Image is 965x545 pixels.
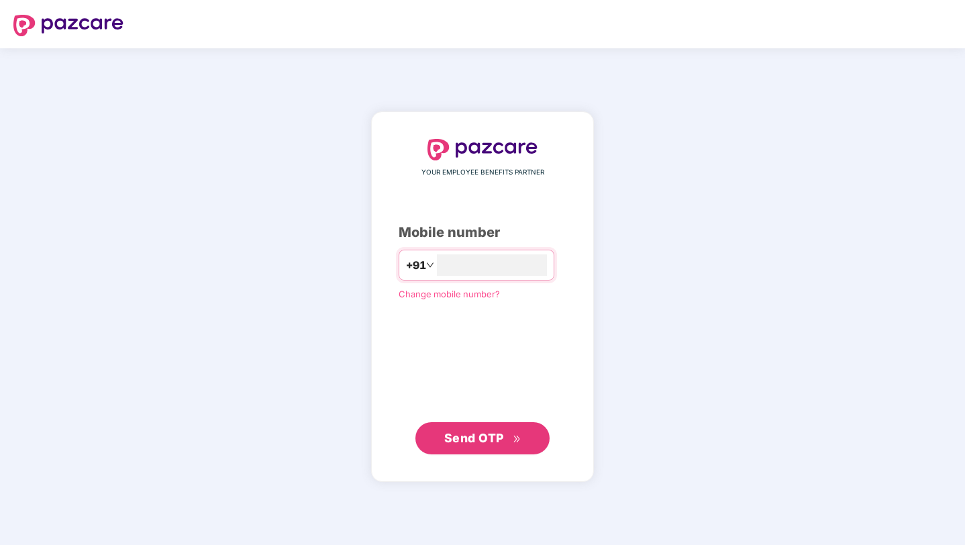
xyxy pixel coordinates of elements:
[406,257,426,274] span: +91
[421,167,544,178] span: YOUR EMPLOYEE BENEFITS PARTNER
[513,435,521,444] span: double-right
[444,431,504,445] span: Send OTP
[426,261,434,269] span: down
[13,15,123,36] img: logo
[415,422,550,454] button: Send OTPdouble-right
[399,289,500,299] a: Change mobile number?
[427,139,538,160] img: logo
[399,222,566,243] div: Mobile number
